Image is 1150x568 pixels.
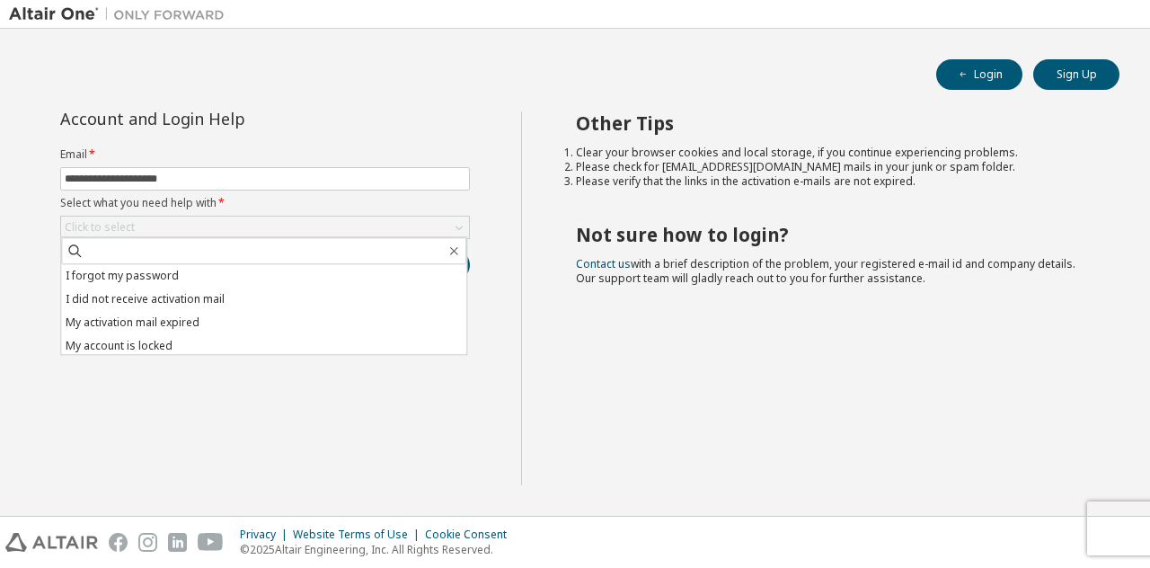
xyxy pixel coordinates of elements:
[576,160,1088,174] li: Please check for [EMAIL_ADDRESS][DOMAIN_NAME] mails in your junk or spam folder.
[60,111,388,126] div: Account and Login Help
[576,174,1088,189] li: Please verify that the links in the activation e-mails are not expired.
[168,533,187,552] img: linkedin.svg
[576,223,1088,246] h2: Not sure how to login?
[293,528,425,542] div: Website Terms of Use
[65,220,135,235] div: Click to select
[138,533,157,552] img: instagram.svg
[240,528,293,542] div: Privacy
[576,146,1088,160] li: Clear your browser cookies and local storage, if you continue experiencing problems.
[576,256,631,271] a: Contact us
[60,196,470,210] label: Select what you need help with
[576,111,1088,135] h2: Other Tips
[61,217,469,238] div: Click to select
[425,528,517,542] div: Cookie Consent
[1033,59,1119,90] button: Sign Up
[576,256,1075,286] span: with a brief description of the problem, your registered e-mail id and company details. Our suppo...
[109,533,128,552] img: facebook.svg
[936,59,1022,90] button: Login
[60,147,470,162] label: Email
[61,264,466,288] li: I forgot my password
[9,5,234,23] img: Altair One
[5,533,98,552] img: altair_logo.svg
[240,542,517,557] p: © 2025 Altair Engineering, Inc. All Rights Reserved.
[198,533,224,552] img: youtube.svg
